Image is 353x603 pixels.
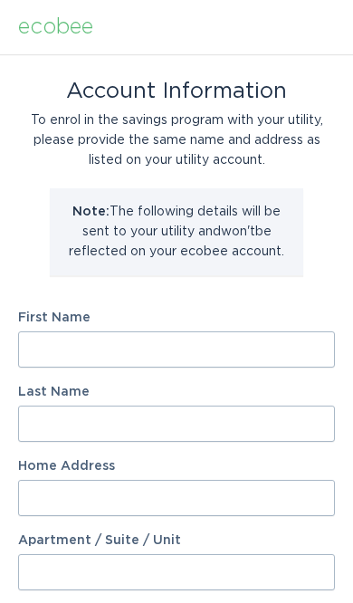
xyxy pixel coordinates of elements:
[72,206,110,218] strong: Note:
[18,386,335,398] label: Last Name
[18,81,335,101] div: Account Information
[18,460,335,473] label: Home Address
[63,202,290,262] p: The following details will be sent to your utility and won't be reflected on your ecobee account.
[18,110,335,170] div: To enrol in the savings program with your utility, please provide the same name and address as li...
[18,311,335,324] label: First Name
[18,534,335,547] label: Apartment / Suite / Unit
[18,17,93,37] div: ecobee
